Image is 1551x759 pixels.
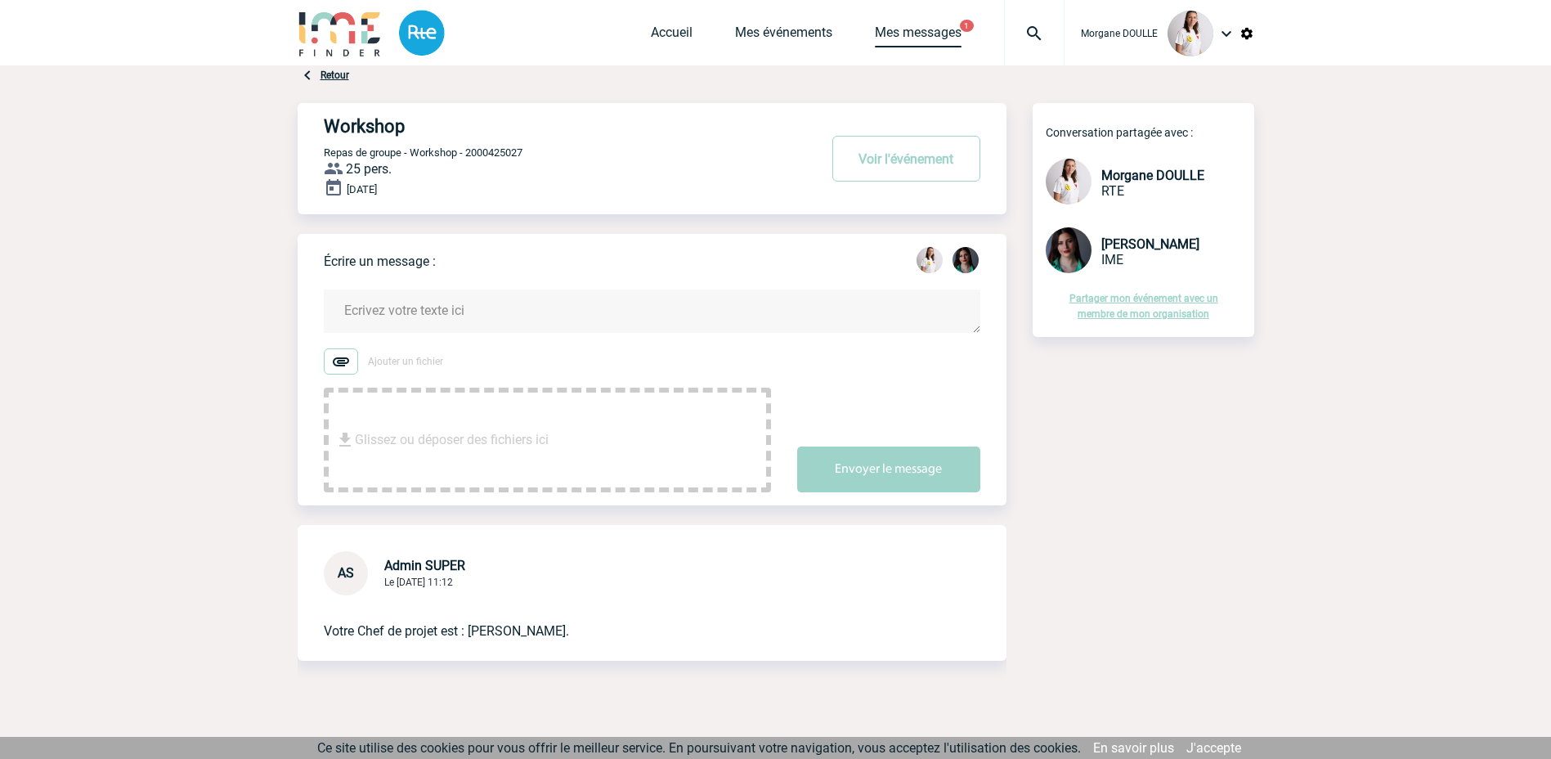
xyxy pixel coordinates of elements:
[1046,126,1254,139] p: Conversation partagée avec :
[384,558,465,573] span: Admin SUPER
[875,25,962,47] a: Mes messages
[317,740,1081,756] span: Ce site utilise des cookies pour vous offrir le meilleur service. En poursuivant votre navigation...
[347,183,377,195] span: [DATE]
[324,146,522,159] span: Repas de groupe - Workshop - 2000425027
[324,595,935,641] p: Votre Chef de projet est : [PERSON_NAME].
[917,247,943,273] img: 130205-0.jpg
[1093,740,1174,756] a: En savoir plus
[1101,183,1124,199] span: RTE
[797,447,980,492] button: Envoyer le message
[953,247,979,276] div: Margaux KNOPF
[1101,168,1204,183] span: Morgane DOULLE
[953,247,979,273] img: 131235-0.jpeg
[1081,28,1158,39] span: Morgane DOULLE
[338,565,354,581] span: AS
[324,116,769,137] h4: Workshop
[1046,159,1092,204] img: 130205-0.jpg
[917,247,943,276] div: Morgane DOULLE
[1186,740,1241,756] a: J'accepte
[1069,293,1218,320] a: Partager mon événement avec un membre de mon organisation
[346,161,392,177] span: 25 pers.
[960,20,974,32] button: 1
[355,399,549,481] span: Glissez ou déposer des fichiers ici
[324,254,436,269] p: Écrire un message :
[384,577,453,588] span: Le [DATE] 11:12
[368,356,443,367] span: Ajouter un fichier
[335,430,355,450] img: file_download.svg
[1101,236,1199,252] span: [PERSON_NAME]
[298,10,383,56] img: IME-Finder
[832,136,980,182] button: Voir l'événement
[321,70,349,81] a: Retour
[1046,227,1092,273] img: 131235-0.jpeg
[1101,252,1123,267] span: IME
[651,25,693,47] a: Accueil
[735,25,832,47] a: Mes événements
[1168,11,1213,56] img: 130205-0.jpg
